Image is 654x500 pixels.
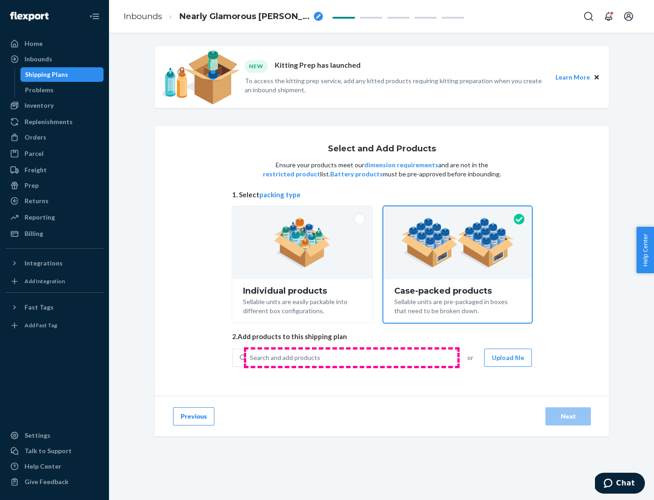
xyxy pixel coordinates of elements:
[5,444,104,458] button: Talk to Support
[25,101,54,110] div: Inventory
[5,98,104,113] a: Inventory
[259,190,301,200] button: packing type
[467,353,473,362] span: or
[25,149,44,158] div: Parcel
[243,286,362,295] div: Individual products
[25,213,55,222] div: Reporting
[25,259,63,268] div: Integrations
[25,55,52,64] div: Inbounds
[394,286,521,295] div: Case-packed products
[619,7,638,25] button: Open account menu
[25,85,54,95] div: Problems
[179,11,310,23] span: Nearly Glamorous Partridge
[545,407,591,425] button: Next
[245,60,268,72] div: NEW
[5,226,104,241] a: Billing
[555,72,590,82] button: Learn More
[592,72,602,82] button: Close
[25,70,68,79] div: Shipping Plans
[330,170,383,179] button: Battery products
[262,160,502,179] p: Ensure your products meet our and are not in the list. must be pre-approved before inbounding.
[5,194,104,208] a: Returns
[116,3,330,30] ol: breadcrumbs
[10,12,49,21] img: Flexport logo
[5,475,104,489] button: Give Feedback
[5,256,104,270] button: Integrations
[595,473,645,495] iframe: Opens a widget where you can chat to one of our agents
[25,446,72,455] div: Talk to Support
[25,431,50,440] div: Settings
[232,190,532,200] span: 1. Select
[636,227,654,273] button: Help Center
[553,412,583,421] div: Next
[5,130,104,145] a: Orders
[232,332,532,341] span: 2. Add products to this shipping plan
[124,11,162,21] a: Inbounds
[5,300,104,315] button: Fast Tags
[25,462,61,471] div: Help Center
[5,146,104,161] a: Parcel
[401,218,514,268] img: case-pack.59cecea509d18c883b923b81aeac6d0b.png
[5,52,104,66] a: Inbounds
[364,160,438,170] button: dimension requirements
[580,7,598,25] button: Open Search Box
[20,67,104,82] a: Shipping Plans
[25,321,57,329] div: Add Fast Tag
[263,170,320,179] button: restricted product
[25,39,43,48] div: Home
[243,295,362,315] div: Sellable units are easily packable into different box configurations.
[25,181,39,190] div: Prep
[245,76,547,95] p: To access the kitting prep service, add any kitted products requiring kitting preparation when yo...
[25,133,46,142] div: Orders
[25,477,69,486] div: Give Feedback
[5,274,104,289] a: Add Integration
[250,353,320,362] div: Search and add products
[5,178,104,193] a: Prep
[25,165,47,175] div: Freight
[274,218,331,268] img: individual-pack.facf35554cb0f1810c75b2bd6df2d64e.png
[5,428,104,443] a: Settings
[85,7,104,25] button: Close Navigation
[25,229,43,238] div: Billing
[5,163,104,177] a: Freight
[25,303,54,312] div: Fast Tags
[5,210,104,225] a: Reporting
[20,83,104,97] a: Problems
[5,36,104,51] a: Home
[25,196,49,205] div: Returns
[25,277,65,285] div: Add Integration
[25,117,73,126] div: Replenishments
[173,407,214,425] button: Previous
[394,295,521,315] div: Sellable units are pre-packaged in boxes that need to be broken down.
[484,349,532,367] button: Upload file
[275,60,361,72] p: Kitting Prep has launched
[5,318,104,333] a: Add Fast Tag
[5,459,104,474] a: Help Center
[5,115,104,129] a: Replenishments
[328,145,436,154] h1: Select and Add Products
[599,7,618,25] button: Open notifications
